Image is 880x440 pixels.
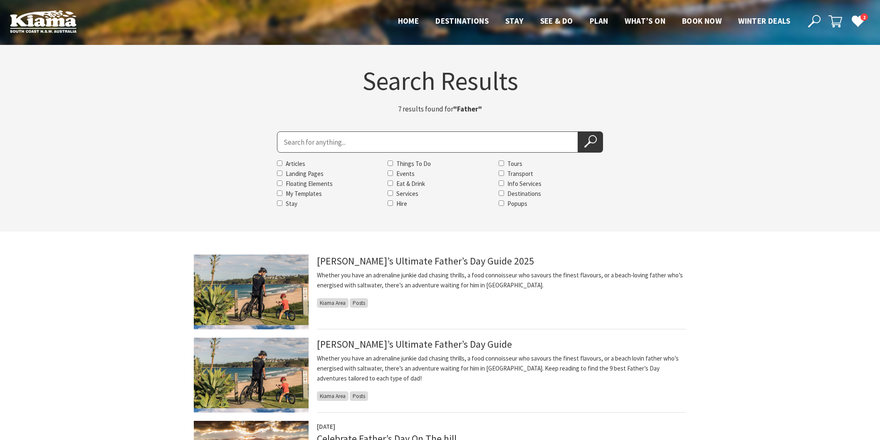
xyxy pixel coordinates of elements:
p: 7 results found for [336,104,544,115]
p: Whether you have an adrenaline junkie dad chasing thrills, a food connoisseur who savours the fin... [317,353,686,383]
label: Events [396,170,415,178]
label: Eat & Drink [396,180,425,188]
label: Transport [507,170,533,178]
label: Destinations [507,190,541,198]
label: Landing Pages [286,170,324,178]
label: Floating Elements [286,180,333,188]
span: What’s On [625,16,665,26]
nav: Main Menu [390,15,798,28]
strong: "Father" [453,104,482,114]
span: See & Do [540,16,573,26]
label: Things To Do [396,160,431,168]
span: Posts [350,391,368,401]
a: [PERSON_NAME]’s Ultimate Father’s Day Guide [317,338,512,351]
span: Destinations [435,16,489,26]
span: Kiama Area [317,391,349,401]
span: Posts [350,298,368,308]
label: Info Services [507,180,541,188]
input: Search for: [277,131,578,153]
span: 2 [860,13,868,21]
label: Hire [396,200,407,208]
label: Tours [507,160,522,168]
h1: Search Results [194,68,686,94]
label: My Templates [286,190,322,198]
span: Kiama Area [317,298,349,308]
span: Book now [682,16,722,26]
span: [DATE] [317,423,335,430]
span: Plan [590,16,608,26]
span: Stay [505,16,524,26]
span: Home [398,16,419,26]
label: Services [396,190,418,198]
a: [PERSON_NAME]’s Ultimate Father’s Day Guide 2025 [317,255,534,267]
label: Articles [286,160,305,168]
img: Kiama Logo [10,10,77,33]
label: Popups [507,200,527,208]
p: Whether you have an adrenaline junkie dad chasing thrills, a food connoisseur who savours the fin... [317,270,686,290]
span: Winter Deals [738,16,790,26]
a: 2 [851,15,864,27]
label: Stay [286,200,297,208]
